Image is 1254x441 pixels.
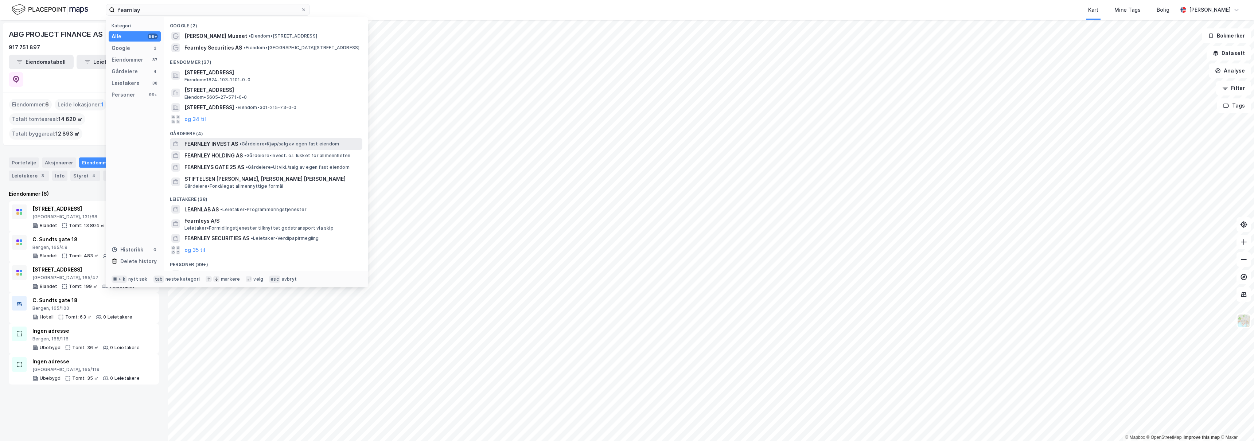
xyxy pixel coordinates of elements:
[45,100,49,109] span: 6
[77,55,141,69] button: Leietakertabell
[79,157,124,168] div: Eiendommer
[184,163,244,172] span: FEARNLEYS GATE 25 AS
[32,235,140,244] div: C. Sundts gate 18
[103,171,153,181] div: Transaksjoner
[9,28,104,40] div: ABG PROJECT FINANCE AS
[1207,46,1251,61] button: Datasett
[1237,314,1251,328] img: Z
[40,375,61,381] div: Ubebygd
[239,141,339,147] span: Gårdeiere • Kjøp/salg av egen fast eiendom
[184,32,247,40] span: [PERSON_NAME] Museet
[152,45,158,51] div: 2
[9,55,74,69] button: Eiendomstabell
[103,314,132,320] div: 0 Leietakere
[153,276,164,283] div: tab
[220,207,307,212] span: Leietaker • Programmeringstjenester
[184,86,359,94] span: [STREET_ADDRESS]
[9,99,52,110] div: Eiendommer :
[148,34,158,39] div: 99+
[184,175,359,183] span: STIFTELSEN [PERSON_NAME], [PERSON_NAME] [PERSON_NAME]
[32,336,140,342] div: Bergen, 165/116
[32,265,135,274] div: [STREET_ADDRESS]
[112,90,135,99] div: Personer
[112,79,140,87] div: Leietakere
[1202,28,1251,43] button: Bokmerker
[55,129,79,138] span: 12 893 ㎡
[69,223,105,229] div: Tomt: 13 804 ㎡
[115,4,301,15] input: Søk på adresse, matrikkel, gårdeiere, leietakere eller personer
[239,141,242,147] span: •
[249,33,317,39] span: Eiendom • [STREET_ADDRESS]
[184,94,247,100] span: Eiendom • 5605-27-571-0-0
[70,171,100,181] div: Styret
[253,276,263,282] div: velg
[1218,406,1254,441] div: Kontrollprogram for chat
[152,69,158,74] div: 4
[1114,5,1141,14] div: Mine Tags
[246,164,350,170] span: Gårdeiere • Utvikl./salg av egen fast eiendom
[282,276,297,282] div: avbryt
[9,190,159,198] div: Eiendommer (6)
[112,276,127,283] div: ⌘ + k
[184,183,283,189] span: Gårdeiere • Fond/legat allmennyttige formål
[40,314,54,320] div: Hotell
[40,345,61,351] div: Ubebygd
[184,43,242,52] span: Fearnley Securities AS
[184,68,359,77] span: [STREET_ADDRESS]
[9,113,85,125] div: Totalt tomteareal :
[184,205,219,214] span: LEARNLAB AS
[112,55,143,64] div: Eiendommer
[69,284,97,289] div: Tomt: 199 ㎡
[235,105,297,110] span: Eiendom • 301-215-73-0-0
[184,216,359,225] span: Fearnleys A/S
[40,253,57,259] div: Blandet
[251,235,319,241] span: Leietaker • Verdipapirmegling
[42,157,76,168] div: Aksjonærer
[244,153,350,159] span: Gårdeiere • Invest. o.l. lukket for allmennheten
[32,214,146,220] div: [GEOGRAPHIC_DATA], 131/68
[152,80,158,86] div: 38
[184,151,243,160] span: FEARNLEY HOLDING AS
[9,128,82,140] div: Totalt byggareal :
[184,103,234,112] span: [STREET_ADDRESS]
[9,157,39,168] div: Portefølje
[9,171,49,181] div: Leietakere
[110,345,139,351] div: 0 Leietakere
[32,305,133,311] div: Bergen, 165/100
[184,246,205,254] button: og 35 til
[69,253,98,259] div: Tomt: 483 ㎡
[9,43,40,52] div: 917 751 897
[148,92,158,98] div: 99+
[12,3,88,16] img: logo.f888ab2527a4732fd821a326f86c7f29.svg
[164,191,368,204] div: Leietakere (38)
[112,245,143,254] div: Historikk
[244,45,359,51] span: Eiendom • [GEOGRAPHIC_DATA][STREET_ADDRESS]
[164,54,368,67] div: Eiendommer (37)
[55,99,106,110] div: Leide lokasjoner :
[1216,81,1251,95] button: Filter
[39,172,46,179] div: 3
[249,33,251,39] span: •
[184,234,249,243] span: FEARNLEY SECURITIES AS
[58,115,82,124] span: 14 620 ㎡
[184,225,334,231] span: Leietaker • Formidlingstjenester tilknyttet godstransport via skip
[184,77,250,83] span: Eiendom • 1824-103-1101-0-0
[164,256,368,269] div: Personer (99+)
[112,23,161,28] div: Kategori
[112,32,121,41] div: Alle
[1184,435,1220,440] a: Improve this map
[165,276,200,282] div: neste kategori
[251,235,253,241] span: •
[164,17,368,30] div: Google (2)
[72,375,98,381] div: Tomt: 35 ㎡
[32,275,135,281] div: [GEOGRAPHIC_DATA], 165/47
[152,247,158,253] div: 0
[164,125,368,138] div: Gårdeiere (4)
[110,375,139,381] div: 0 Leietakere
[65,314,91,320] div: Tomt: 63 ㎡
[184,140,238,148] span: FEARNLEY INVEST AS
[184,115,206,124] button: og 34 til
[246,164,248,170] span: •
[244,153,246,158] span: •
[152,57,158,63] div: 37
